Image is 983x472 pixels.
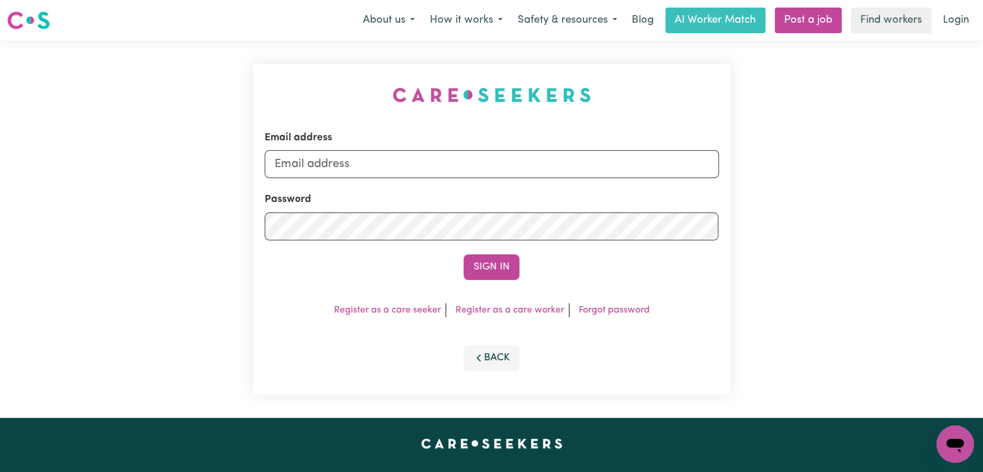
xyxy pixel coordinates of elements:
button: Sign In [464,254,519,280]
iframe: Button to launch messaging window [936,425,974,463]
label: Email address [265,130,332,145]
a: Post a job [775,8,842,33]
a: Login [936,8,976,33]
a: Careseekers logo [7,7,50,34]
button: About us [355,8,422,33]
a: Forgot password [579,306,650,315]
button: Safety & resources [510,8,625,33]
a: AI Worker Match [665,8,765,33]
a: Blog [625,8,661,33]
img: Careseekers logo [7,10,50,31]
a: Careseekers home page [421,439,562,448]
button: How it works [422,8,510,33]
a: Find workers [851,8,931,33]
button: Back [464,345,519,371]
a: Register as a care seeker [334,306,441,315]
a: Register as a care worker [455,306,564,315]
label: Password [265,192,311,207]
input: Email address [265,150,719,178]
